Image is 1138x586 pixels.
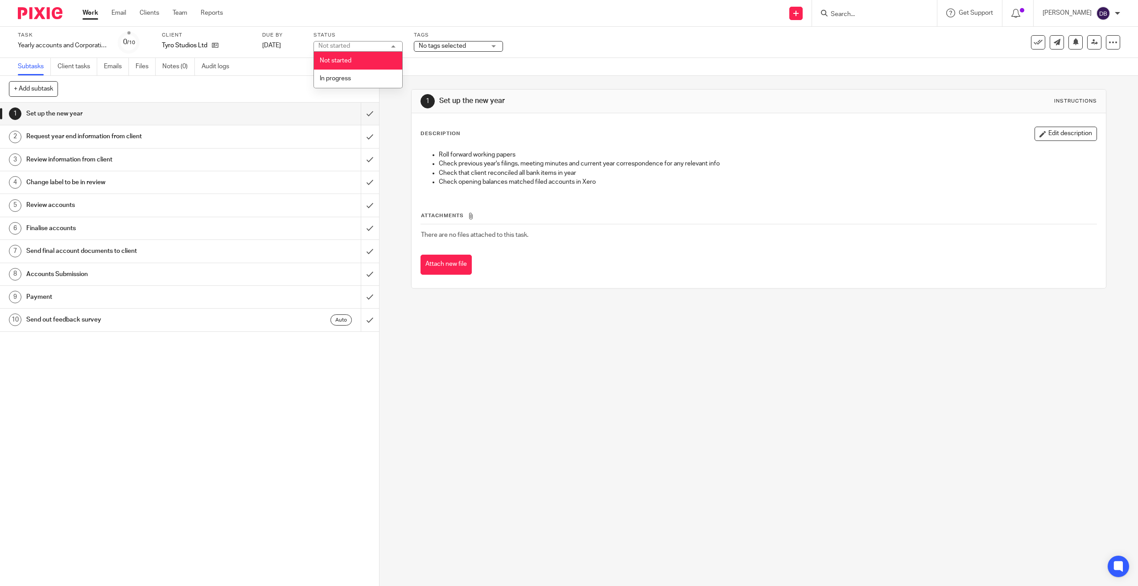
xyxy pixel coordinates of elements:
span: In progress [320,75,351,82]
h1: Finalise accounts [26,222,243,235]
p: Check that client reconciled all bank items in year [439,169,1097,177]
a: Files [136,58,156,75]
span: There are no files attached to this task. [421,232,528,238]
div: 5 [9,199,21,212]
button: Attach new file [421,255,472,275]
label: Client [162,32,251,39]
span: Not started [320,58,351,64]
p: Description [421,130,460,137]
div: 0 [123,37,135,47]
h1: Set up the new year [26,107,243,120]
h1: Payment [26,290,243,304]
img: svg%3E [1096,6,1110,21]
a: Reports [201,8,223,17]
div: 7 [9,245,21,257]
div: 8 [9,268,21,281]
label: Status [313,32,403,39]
small: /10 [127,40,135,45]
div: 4 [9,176,21,189]
span: Attachments [421,213,464,218]
p: Tyro Studios Ltd [162,41,207,50]
div: 6 [9,222,21,235]
div: 1 [9,107,21,120]
div: 10 [9,314,21,326]
div: 1 [421,94,435,108]
div: 3 [9,153,21,166]
h1: Send final account documents to client [26,244,243,258]
span: No tags selected [419,43,466,49]
input: Search [830,11,910,19]
h1: Accounts Submission [26,268,243,281]
span: Get Support [959,10,993,16]
div: Instructions [1054,98,1097,105]
a: Clients [140,8,159,17]
a: Team [173,8,187,17]
label: Due by [262,32,302,39]
a: Client tasks [58,58,97,75]
a: Emails [104,58,129,75]
label: Tags [414,32,503,39]
p: Roll forward working papers [439,150,1097,159]
p: Check opening balances matched filed accounts in Xero [439,177,1097,186]
a: Email [111,8,126,17]
h1: Review accounts [26,198,243,212]
a: Subtasks [18,58,51,75]
div: Yearly accounts and Corporation tax return [18,41,107,50]
div: Not started [318,43,350,49]
h1: Set up the new year [439,96,778,106]
div: 2 [9,131,21,143]
p: Check previous year's filings, meeting minutes and current year correspondence for any relevant info [439,159,1097,168]
a: Notes (0) [162,58,195,75]
h1: Change label to be in review [26,176,243,189]
a: Work [82,8,98,17]
label: Task [18,32,107,39]
h1: Request year end information from client [26,130,243,143]
div: Auto [330,314,352,326]
span: [DATE] [262,42,281,49]
h1: Send out feedback survey [26,313,243,326]
h1: Review information from client [26,153,243,166]
img: Pixie [18,7,62,19]
a: Audit logs [202,58,236,75]
button: Edit description [1035,127,1097,141]
button: + Add subtask [9,81,58,96]
div: 9 [9,291,21,303]
p: [PERSON_NAME] [1043,8,1092,17]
